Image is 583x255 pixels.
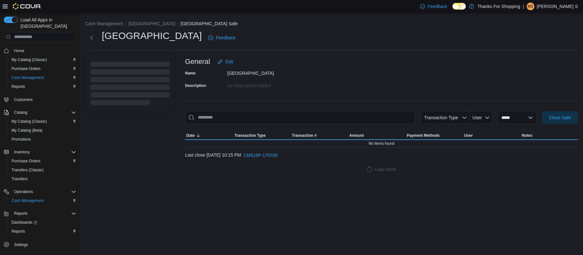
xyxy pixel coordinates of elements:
span: Cash Management [12,75,44,80]
button: Amount [348,132,406,139]
span: Customers [14,97,33,102]
button: Settings [1,240,79,249]
span: Amount [349,133,364,138]
span: Promotions [9,135,76,143]
span: Transfers [12,176,28,182]
a: Home [12,47,27,55]
span: My Catalog (Beta) [12,128,43,133]
span: Reports [9,83,76,90]
button: Catalog [1,108,79,117]
span: Date [186,133,195,138]
p: | [523,3,524,10]
button: Transaction Type [233,132,291,139]
a: My Catalog (Classic) [9,56,50,64]
button: Operations [12,188,36,196]
nav: An example of EuiBreadcrumbs [85,20,578,28]
a: My Catalog (Classic) [9,118,50,125]
span: Edit [225,58,233,65]
a: Purchase Orders [9,157,43,165]
span: Home [14,48,24,53]
p: [PERSON_NAME] S [537,3,578,10]
button: Reports [6,227,79,236]
span: Customers [12,96,76,104]
span: Reports [12,229,25,234]
span: Transaction # [292,133,317,138]
button: Inventory [12,148,32,156]
p: Thanks For Shopping [477,3,520,10]
span: Notes [522,133,532,138]
button: Reports [12,210,30,217]
span: Load All Apps in [GEOGRAPHIC_DATA] [18,17,76,29]
button: Purchase Orders [6,157,79,166]
button: Inventory [1,148,79,157]
label: Name [185,71,196,76]
span: Operations [14,189,33,194]
span: Purchase Orders [12,158,41,164]
a: Transfers (Classic) [9,166,46,174]
button: User [463,132,521,139]
button: Home [1,46,79,55]
span: Inventory [14,150,30,155]
span: Reports [12,84,25,89]
span: Close Safe [549,114,571,121]
span: Promotions [12,137,31,142]
button: Operations [1,187,79,196]
input: Dark Mode [452,3,466,10]
button: Purchase Orders [6,64,79,73]
a: Transfers [9,175,30,183]
span: Transfers [9,175,76,183]
span: Inventory [12,148,76,156]
a: Promotions [9,135,34,143]
span: Loading [367,166,373,173]
span: Loading [90,63,170,106]
h1: [GEOGRAPHIC_DATA] [102,29,202,42]
a: Cash Management [9,74,46,81]
span: User [464,133,473,138]
button: Cash Management [6,196,79,205]
img: Cova [13,3,41,10]
span: Settings [14,242,28,247]
button: Promotions [6,135,79,144]
button: My Catalog (Classic) [6,55,79,64]
input: This is a search bar. As you type, the results lower in the page will automatically filter. [185,111,415,124]
span: Purchase Orders [9,157,76,165]
span: Transfers (Classic) [12,167,44,173]
button: LoadingLoad More [185,163,578,176]
span: Reports [14,211,28,216]
a: Dashboards [9,219,40,226]
a: Feedback [206,31,238,44]
button: Transaction Type [420,111,470,124]
button: [GEOGRAPHIC_DATA] [128,21,175,26]
button: Notes [521,132,578,139]
label: Description [185,83,206,88]
button: My Catalog (Beta) [6,126,79,135]
span: Feedback [216,35,235,41]
span: Settings [12,240,76,248]
span: Reports [9,228,76,235]
span: My Catalog (Classic) [9,56,76,64]
button: [GEOGRAPHIC_DATA] Safe [181,21,238,26]
button: User [470,111,492,124]
button: Close Safe [542,111,578,124]
div: Meade S [527,3,534,10]
button: Catalog [12,109,30,116]
button: Transfers (Classic) [6,166,79,174]
span: Dashboards [12,220,37,225]
button: CM519P-175709 [241,149,280,162]
span: User [473,115,482,120]
span: Cash Management [9,197,76,205]
a: Purchase Orders [9,65,43,73]
span: No items found [368,141,394,146]
button: Payment Methods [406,132,463,139]
span: My Catalog (Classic) [12,119,47,124]
span: Purchase Orders [12,66,41,71]
span: Purchase Orders [9,65,76,73]
div: Last close [DATE] 10:15 PM [185,149,578,162]
a: Settings [12,241,30,249]
a: Customers [12,96,35,104]
span: Cash Management [12,198,44,203]
span: CM519P-175709 [244,152,278,158]
span: Catalog [14,110,27,115]
button: My Catalog (Classic) [6,117,79,126]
